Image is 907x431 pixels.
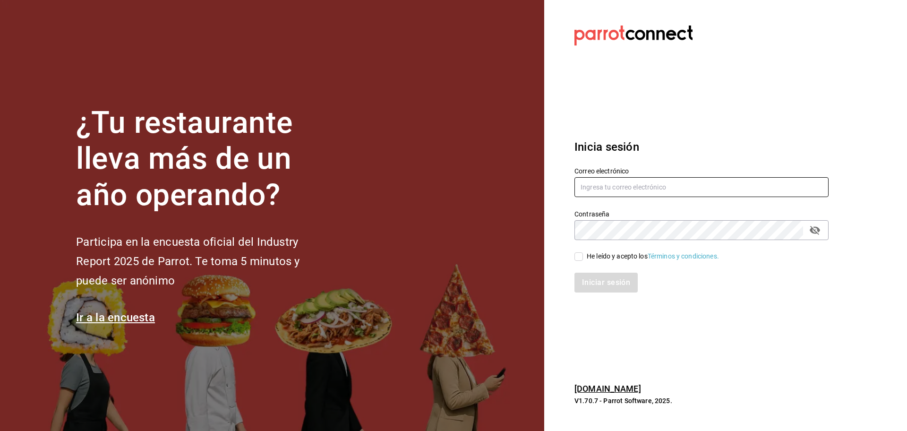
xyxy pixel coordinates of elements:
[574,167,829,174] label: Correo electrónico
[76,105,331,214] h1: ¿Tu restaurante lleva más de un año operando?
[76,311,155,324] a: Ir a la encuesta
[574,177,829,197] input: Ingresa tu correo electrónico
[587,251,719,261] div: He leído y acepto los
[574,138,829,155] h3: Inicia sesión
[648,252,719,260] a: Términos y condiciones.
[574,384,641,394] a: [DOMAIN_NAME]
[574,396,829,405] p: V1.70.7 - Parrot Software, 2025.
[574,210,829,217] label: Contraseña
[76,233,331,290] h2: Participa en la encuesta oficial del Industry Report 2025 de Parrot. Te toma 5 minutos y puede se...
[807,222,823,238] button: passwordField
